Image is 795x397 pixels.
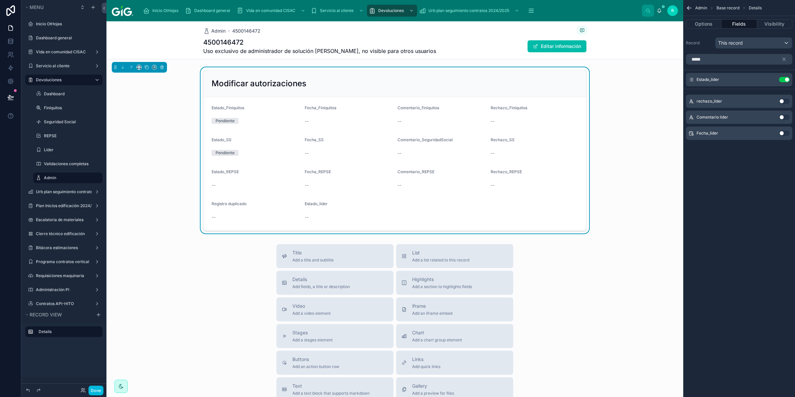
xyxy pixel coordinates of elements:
span: Text [292,383,370,389]
label: Devoluciones [36,77,89,83]
a: Inicio OtHojas [36,21,98,27]
h1: 4500146472 [203,38,436,47]
span: -- [397,182,401,189]
span: Comentario_SeguridadSocial [397,137,453,142]
label: Record [686,40,713,46]
span: Add quick links [412,364,440,369]
span: Gallery [412,383,454,389]
button: TitleAdd a title and subtitle [276,244,394,268]
span: Estado_lider [305,201,328,206]
span: -- [491,118,495,125]
span: Record view [30,312,62,317]
a: Admin [203,28,226,34]
a: Plan Inicios edificación 2024/2025 [36,203,92,208]
label: Finiquitos [44,105,98,111]
label: Escalatoria de materiales [36,217,89,222]
span: Add a stages element [292,337,333,343]
label: Vida en comunidad CISAC [36,49,89,55]
span: Admin [695,5,707,11]
span: Base record [716,5,739,11]
a: Programa contratos vertical [36,259,89,264]
span: Comentario_finiquitos [397,105,439,110]
span: Add fields, a title or description [292,284,350,289]
span: -- [212,214,216,220]
span: Rechazo_SS [491,137,515,142]
a: Devoluciones [367,5,417,17]
span: -- [397,118,401,125]
button: ListAdd a list related to this record [396,244,513,268]
span: Inicio OtHojas [152,8,178,13]
label: Urb plan seguimiento contratos 2024/2025 [36,189,92,195]
label: Administración PI [36,287,89,292]
a: Dashboard general [183,5,235,17]
a: Servicio al cliente [309,5,367,17]
span: Comentario lider [697,115,728,120]
label: Contratos API-HITO [36,301,89,306]
span: Chart [412,329,462,336]
button: VideoAdd a video element [276,297,394,321]
span: Stages [292,329,333,336]
span: Links [412,356,440,363]
label: Dashboard general [36,35,98,41]
div: Pendiente [216,150,235,156]
span: -- [305,182,309,189]
span: Add a title and subtitle [292,257,334,263]
button: Visibility [757,19,792,29]
span: Estado_lider [697,77,719,82]
a: Vida en comunidad CISAC [235,5,309,17]
span: Comentario_REPSE [397,169,434,174]
span: Add a chart group element [412,337,462,343]
label: Cierre técnico edificación [36,231,89,236]
span: -- [305,214,309,220]
a: Inicio OtHojas [141,5,183,17]
a: Urb plan seguimiento contratos 2024/2025 [417,5,523,17]
span: -- [397,150,401,157]
span: Urb plan seguimiento contratos 2024/2025 [428,8,509,13]
button: HighlightsAdd a section to highlights fields [396,271,513,295]
label: Bitácora estimaciones [36,245,89,250]
a: Líder [44,147,98,153]
span: -- [305,118,309,125]
span: Dashboard general [194,8,230,13]
button: Fields [721,19,757,29]
span: Fecha_Finiquitos [305,105,336,110]
img: App logo [112,5,133,16]
a: Seguridad Social [44,119,98,125]
label: Requisiciones maquinaria [36,273,89,278]
span: Admin [211,28,226,34]
a: Servicio al cliente [36,63,89,69]
button: iframeAdd an iframe embed [396,297,513,321]
button: StagesAdd a stages element [276,324,394,348]
span: Add a text block that supports markdown [292,391,370,396]
div: scrollable content [138,3,642,18]
a: 4500146472 [232,28,260,34]
button: This record [715,37,792,49]
a: Validaciones completas [44,161,98,167]
span: Estado_Finiquitos [212,105,244,110]
span: Add a list related to this record [412,257,469,263]
span: rechazo_lider [697,99,722,104]
span: Menu [30,4,44,10]
label: Admin [44,175,98,181]
button: Options [686,19,721,29]
span: This record [718,40,743,46]
div: scrollable content [21,323,106,344]
span: Fecha_lider [697,131,718,136]
span: -- [491,150,495,157]
span: Highlights [412,276,472,283]
span: Estado_SS [212,137,232,142]
span: Title [292,249,334,256]
span: Estado_REPSE [212,169,239,174]
button: DetailsAdd fields, a title or description [276,271,394,295]
span: -- [212,182,216,189]
button: Editar información [528,40,586,52]
span: Add a preview for files [412,391,454,396]
label: Dashboard [44,91,98,97]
